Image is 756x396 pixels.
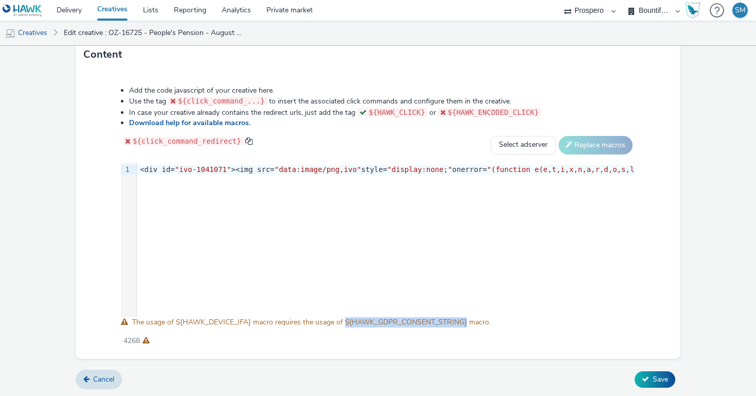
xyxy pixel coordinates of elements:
[387,165,452,174] span: "display:none;"
[559,136,633,154] button: Replace macros
[653,374,668,384] span: Save
[59,21,248,45] a: Edit creative : OZ-16725 - People's Pension - August - Nov '25 - Skin V1 [427344088]
[369,108,425,116] span: ${HAWK_CLICK}
[121,165,131,175] div: 1
[448,108,539,116] span: ${HAWK_ENCODED_CLICK}
[5,28,15,39] img: mobile
[685,2,700,19] img: Hawk Academy
[245,137,253,145] span: copy to clipboard
[275,165,362,174] span: "data:image/png,ivo"
[175,165,231,174] span: "ivo-1041071"
[635,371,675,388] button: Save
[129,96,635,107] li: Use the tag to insert the associated click commands and configure them in the creative.
[735,3,746,18] div: SM
[129,107,635,118] li: In case your creative already contains the redirect urls, just add the tag or
[123,336,140,346] span: 4268
[132,317,491,327] span: The usage of ${HAWK_DEVICE_IFA} macro requires the usage of ${HAWK_GDPR_CONSENT_STRING} macro.
[3,4,42,17] img: undefined Logo
[129,118,255,128] a: Download help for available macros.
[685,2,705,19] a: Hawk Academy
[133,137,241,145] span: ${click_command_redirect}
[76,370,122,389] a: Cancel
[142,336,150,346] div: Maximum recommended length: 3000 characters.
[93,374,114,384] span: Cancel
[178,97,265,105] span: ${click_command_...}
[129,85,635,96] li: Add the code javascript of your creative here.
[83,47,122,62] h3: Content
